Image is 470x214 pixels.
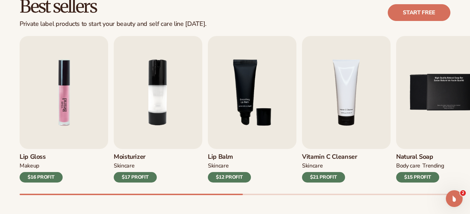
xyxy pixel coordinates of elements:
[446,190,463,207] iframe: Intercom live chat
[302,162,323,170] div: Skincare
[20,36,108,183] a: 1 / 9
[208,172,251,183] div: $12 PROFIT
[422,162,444,170] div: TRENDING
[20,172,63,183] div: $16 PROFIT
[114,36,202,183] a: 2 / 9
[208,36,296,183] a: 3 / 9
[114,153,157,161] h3: Moisturizer
[302,153,357,161] h3: Vitamin C Cleanser
[20,153,63,161] h3: Lip Gloss
[460,190,466,196] span: 2
[302,172,345,183] div: $21 PROFIT
[396,153,444,161] h3: Natural Soap
[208,162,229,170] div: SKINCARE
[114,162,134,170] div: SKINCARE
[396,162,420,170] div: BODY Care
[396,172,439,183] div: $15 PROFIT
[388,4,450,21] a: Start free
[114,172,157,183] div: $17 PROFIT
[20,20,206,28] div: Private label products to start your beauty and self care line [DATE].
[208,153,251,161] h3: Lip Balm
[302,36,391,183] a: 4 / 9
[20,36,108,149] img: Shopify Image 5
[20,162,39,170] div: MAKEUP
